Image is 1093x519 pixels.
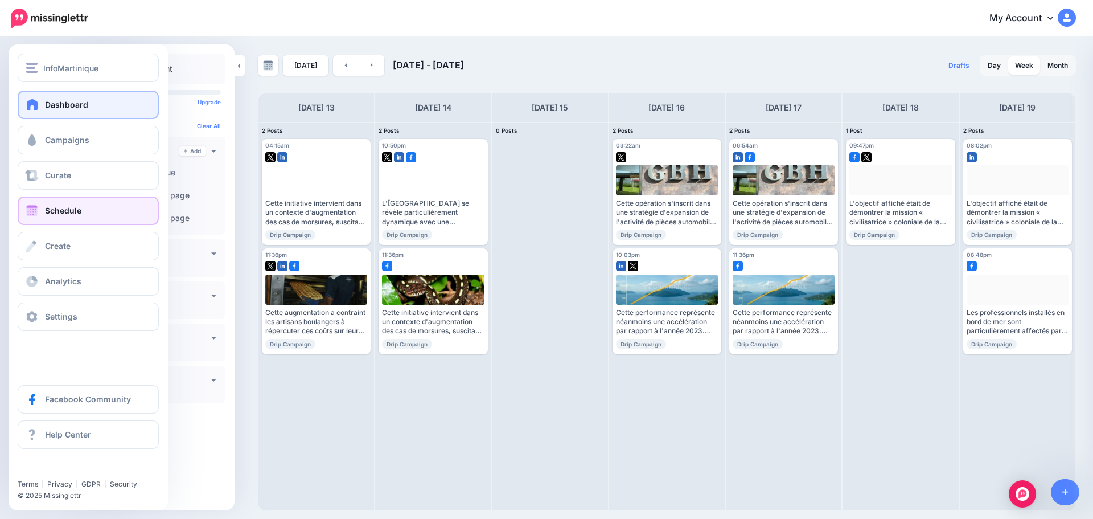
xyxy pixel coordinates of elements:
[733,251,754,258] span: 11:36pm
[18,303,159,331] a: Settings
[104,480,106,488] span: |
[1041,56,1075,75] a: Month
[616,261,626,271] img: linkedin-square.png
[18,463,104,475] iframe: Twitter Follow Button
[18,385,159,414] a: Facebook Community
[967,251,992,258] span: 08:48pm
[382,251,404,258] span: 11:36pm
[978,5,1076,32] a: My Account
[981,56,1008,75] a: Day
[849,142,874,149] span: 09:47pm
[265,308,367,336] div: Cette augmentation a contraint les artisans boulangers à répercuter ces coûts sur leurs produits,...
[382,261,392,271] img: facebook-square.png
[382,142,406,149] span: 10:50pm
[45,241,71,251] span: Create
[616,152,626,162] img: twitter-square.png
[45,100,88,109] span: Dashboard
[18,197,159,225] a: Schedule
[45,394,131,404] span: Facebook Community
[45,312,77,321] span: Settings
[265,152,276,162] img: twitter-square.png
[289,261,299,271] img: facebook-square.png
[415,101,451,115] h4: [DATE] 14
[1009,480,1036,508] div: Open Intercom Messenger
[18,490,166,501] li: © 2025 Missinglettr
[967,199,1069,227] div: L'objectif affiché était de démontrer la mission « civilisatrice » coloniale de la [GEOGRAPHIC_DA...
[967,142,992,149] span: 08:02pm
[616,142,640,149] span: 03:22am
[496,127,517,134] span: 0 Posts
[76,480,78,488] span: |
[393,59,464,71] span: [DATE] - [DATE]
[26,63,38,73] img: menu.png
[967,230,1017,240] span: Drip Campaign
[733,230,783,240] span: Drip Campaign
[262,127,283,134] span: 2 Posts
[382,308,484,336] div: Cette initiative intervient dans un contexte d'augmentation des cas de morsures, suscitant l'inté...
[967,261,977,271] img: facebook-square.png
[394,152,404,162] img: linkedin-square.png
[648,101,685,115] h4: [DATE] 16
[265,251,287,258] span: 11:36pm
[263,60,273,71] img: calendar-grey-darker.png
[382,339,432,349] span: Drip Campaign
[628,261,638,271] img: twitter-square.png
[613,127,634,134] span: 2 Posts
[616,308,718,336] div: Cette performance représente néanmoins une accélération par rapport à l'année 2023. Lire la suite...
[198,99,221,105] a: Upgrade
[265,199,367,227] div: Cette initiative intervient dans un contexte d'augmentation des cas de morsures, suscitant l'inté...
[942,55,976,76] a: Drafts
[382,230,432,240] span: Drip Campaign
[733,308,835,336] div: Cette performance représente néanmoins une accélération par rapport à l'année 2023. Lire la suite...
[179,146,206,156] a: Add
[999,101,1036,115] h4: [DATE] 19
[265,142,289,149] span: 04:15am
[382,152,392,162] img: twitter-square.png
[197,122,221,129] a: Clear All
[110,480,137,488] a: Security
[1008,56,1040,75] a: Week
[47,480,72,488] a: Privacy
[11,9,88,28] img: Missinglettr
[277,152,287,162] img: linkedin-square.png
[45,206,81,215] span: Schedule
[532,101,568,115] h4: [DATE] 15
[45,430,91,439] span: Help Center
[18,126,159,154] a: Campaigns
[45,276,81,286] span: Analytics
[18,232,159,260] a: Create
[846,127,862,134] span: 1 Post
[283,55,328,76] a: [DATE]
[849,199,951,227] div: L'objectif affiché était de démontrer la mission « civilisatrice » coloniale de la [GEOGRAPHIC_DA...
[616,230,666,240] span: Drip Campaign
[967,339,1017,349] span: Drip Campaign
[733,339,783,349] span: Drip Campaign
[616,339,666,349] span: Drip Campaign
[882,101,919,115] h4: [DATE] 18
[18,91,159,119] a: Dashboard
[265,261,276,271] img: twitter-square.png
[861,152,872,162] img: twitter-square.png
[967,308,1069,336] div: Les professionnels installés en bord de mer sont particulièrement affectés par cette réalité. Lir...
[81,480,101,488] a: GDPR
[616,199,718,227] div: Cette opération s'inscrit dans une stratégie d'expansion de l'activité de pièces automobiles en [...
[733,261,743,271] img: facebook-square.png
[382,199,484,227] div: L'[GEOGRAPHIC_DATA] se révèle particulièrement dynamique avec une progression de 16,7%, stimulée ...
[849,152,860,162] img: facebook-square.png
[298,101,335,115] h4: [DATE] 13
[265,339,315,349] span: Drip Campaign
[849,230,899,240] span: Drip Campaign
[18,54,159,82] button: InfoMartinique
[277,261,287,271] img: linkedin-square.png
[45,135,89,145] span: Campaigns
[18,161,159,190] a: Curate
[733,152,743,162] img: linkedin-square.png
[45,170,71,180] span: Curate
[42,480,44,488] span: |
[729,127,750,134] span: 2 Posts
[616,251,640,258] span: 10:03pm
[43,62,98,75] span: InfoMartinique
[379,127,400,134] span: 2 Posts
[967,152,977,162] img: linkedin-square.png
[18,480,38,488] a: Terms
